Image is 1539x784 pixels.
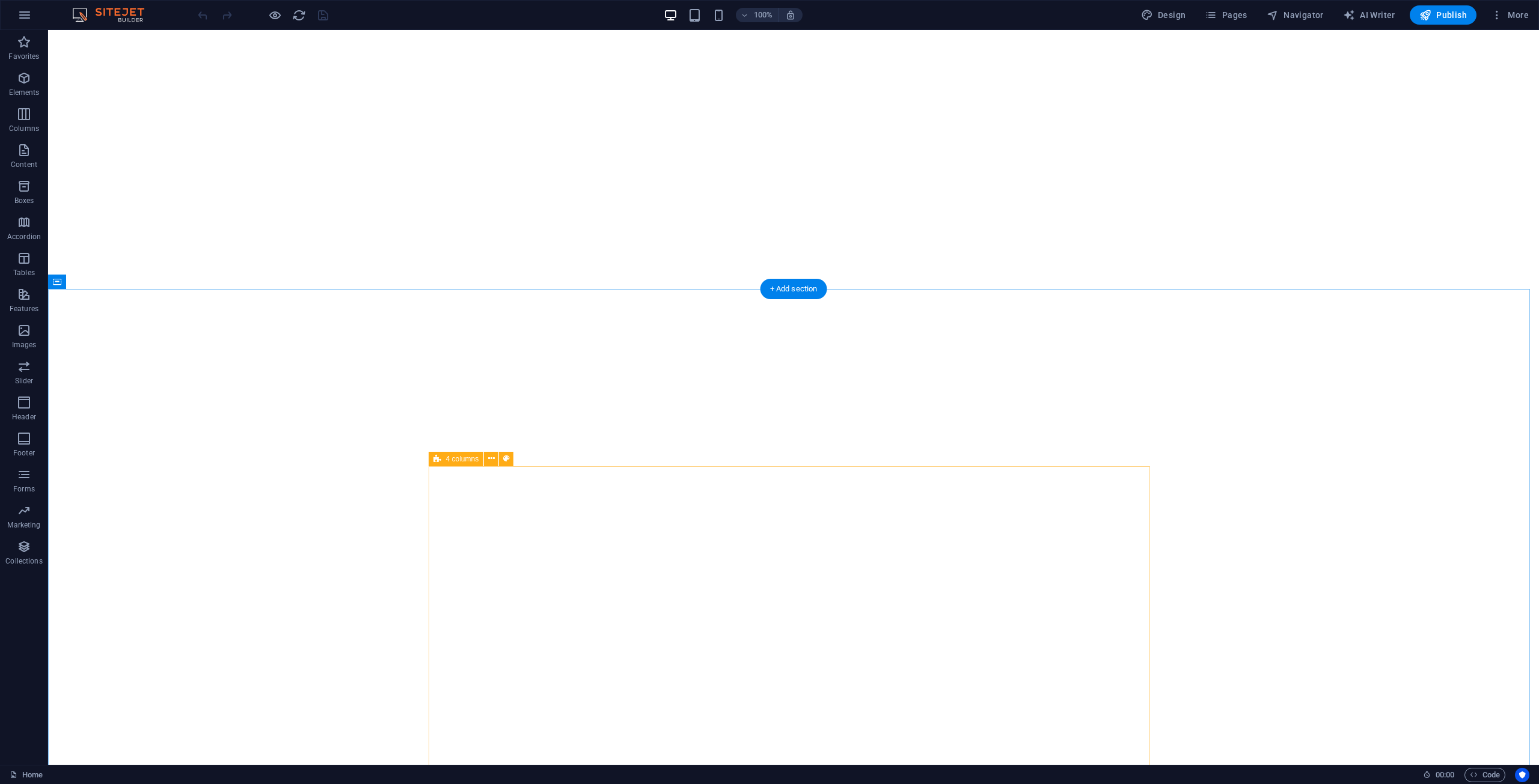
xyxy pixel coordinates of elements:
[10,768,43,782] a: Click to cancel selection. Double-click to open Pages
[1136,5,1191,25] div: Design (Ctrl+Alt+Y)
[736,8,779,22] button: 100%
[1262,5,1329,25] button: Navigator
[292,8,306,22] i: Reload page
[760,279,827,299] div: + Add section
[1515,768,1529,782] button: Usercentrics
[754,8,773,22] h6: 100%
[1205,9,1247,21] span: Pages
[268,8,282,22] button: Click here to leave preview mode and continue editing
[785,10,796,20] i: On resize automatically adjust zoom level to fit chosen device.
[5,556,42,566] p: Collections
[14,196,34,205] p: Boxes
[13,268,35,278] p: Tables
[1436,768,1454,782] span: 00 00
[12,412,36,422] p: Header
[9,88,40,97] p: Elements
[7,520,40,530] p: Marketing
[1444,770,1446,779] span: :
[10,304,38,314] p: Features
[69,8,159,22] img: Editor Logo
[1491,9,1529,21] span: More
[1141,9,1186,21] span: Design
[13,484,35,494] p: Forms
[1410,5,1476,25] button: Publish
[12,340,37,350] p: Images
[1343,9,1395,21] span: AI Writer
[1136,5,1191,25] button: Design
[8,52,39,61] p: Favorites
[1200,5,1252,25] button: Pages
[446,455,479,463] span: 4 columns
[1267,9,1324,21] span: Navigator
[1470,768,1500,782] span: Code
[1464,768,1505,782] button: Code
[1338,5,1400,25] button: AI Writer
[13,448,35,458] p: Footer
[1423,768,1455,782] h6: Session time
[292,8,306,22] button: reload
[1419,9,1467,21] span: Publish
[7,232,41,242] p: Accordion
[11,160,37,169] p: Content
[9,124,39,133] p: Columns
[1486,5,1534,25] button: More
[15,376,34,386] p: Slider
